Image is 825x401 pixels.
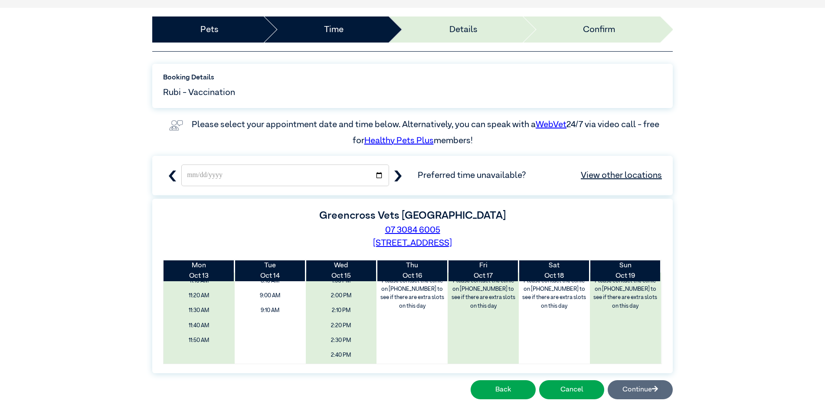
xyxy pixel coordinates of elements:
[167,334,232,347] span: 11:50 AM
[449,275,518,312] label: Please contact the clinic on [PHONE_NUMBER] to see if there are extra slots on this day
[536,120,566,129] a: WebVet
[519,260,590,281] th: Oct 18
[581,169,662,182] a: View other locations
[164,260,235,281] th: Oct 13
[324,23,344,36] a: Time
[309,319,374,332] span: 2:20 PM
[319,210,506,221] label: Greencross Vets [GEOGRAPHIC_DATA]
[448,260,519,281] th: Oct 17
[306,260,377,281] th: Oct 15
[364,136,434,145] a: Healthy Pets Plus
[235,260,306,281] th: Oct 14
[166,117,187,134] img: vet
[591,275,660,312] label: Please contact the clinic on [PHONE_NUMBER] to see if there are extra slots on this day
[309,289,374,302] span: 2:00 PM
[520,275,589,312] label: Please contact the clinic on [PHONE_NUMBER] to see if there are extra slots on this day
[309,334,374,347] span: 2:30 PM
[238,289,303,302] span: 9:00 AM
[418,169,662,182] span: Preferred time unavailable?
[238,304,303,317] span: 9:10 AM
[167,304,232,317] span: 11:30 AM
[309,304,374,317] span: 2:10 PM
[471,380,536,399] button: Back
[309,349,374,362] span: 2:40 PM
[385,226,440,234] a: 07 3084 6005
[590,260,661,281] th: Oct 19
[167,289,232,302] span: 11:20 AM
[200,23,219,36] a: Pets
[539,380,604,399] button: Cancel
[163,86,235,99] span: Rubi - Vaccination
[373,239,452,247] a: [STREET_ADDRESS]
[167,319,232,332] span: 11:40 AM
[377,275,447,312] label: Please contact the clinic on [PHONE_NUMBER] to see if there are extra slots on this day
[376,260,448,281] th: Oct 16
[192,120,661,145] label: Please select your appointment date and time below. Alternatively, you can speak with a 24/7 via ...
[163,72,662,83] label: Booking Details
